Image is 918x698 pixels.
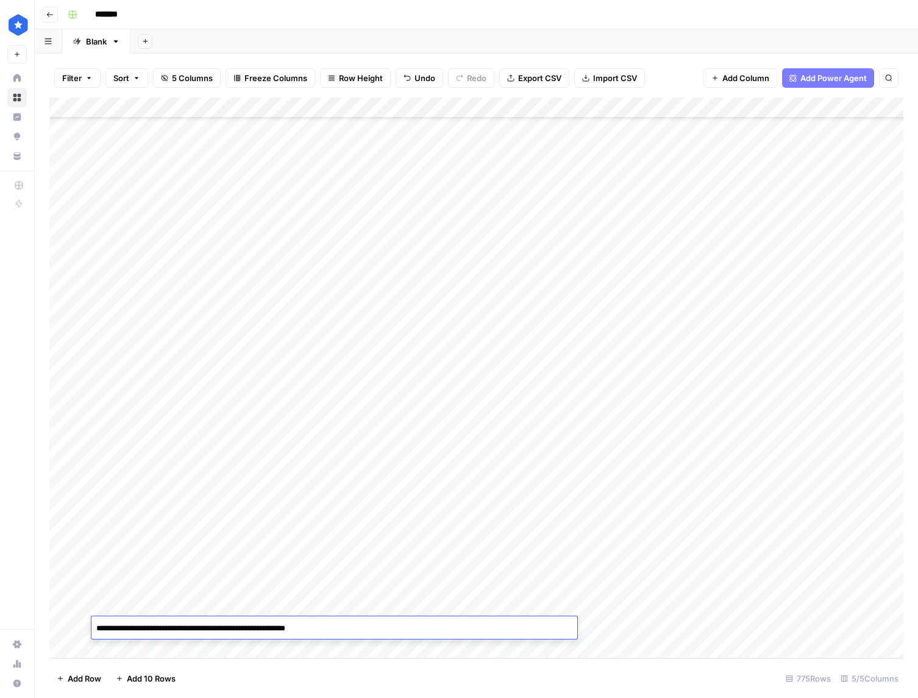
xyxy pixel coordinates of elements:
span: Row Height [339,72,383,84]
img: ConsumerAffairs Logo [7,14,29,36]
a: Opportunities [7,127,27,146]
span: Filter [62,72,82,84]
span: Undo [415,72,435,84]
button: Undo [396,68,443,88]
a: Browse [7,88,27,107]
button: Export CSV [499,68,569,88]
div: 5/5 Columns [836,669,903,688]
span: Add Column [722,72,769,84]
span: Add Row [68,672,101,685]
span: Add 10 Rows [127,672,176,685]
span: Sort [113,72,129,84]
span: Freeze Columns [244,72,307,84]
div: 775 Rows [781,669,836,688]
div: Blank [86,35,107,48]
button: Sort [105,68,148,88]
span: Export CSV [518,72,561,84]
span: Redo [467,72,486,84]
a: Your Data [7,146,27,166]
button: 5 Columns [153,68,221,88]
button: Add Power Agent [782,68,874,88]
button: Freeze Columns [226,68,315,88]
button: Import CSV [574,68,645,88]
button: Workspace: ConsumerAffairs [7,10,27,40]
button: Add 10 Rows [109,669,183,688]
span: Add Power Agent [800,72,867,84]
button: Add Row [49,669,109,688]
a: Home [7,68,27,88]
a: Blank [62,29,130,54]
button: Add Column [703,68,777,88]
span: Import CSV [593,72,637,84]
a: Settings [7,635,27,654]
button: Redo [448,68,494,88]
a: Insights [7,107,27,127]
span: 5 Columns [172,72,213,84]
button: Filter [54,68,101,88]
a: Usage [7,654,27,674]
button: Help + Support [7,674,27,693]
button: Row Height [320,68,391,88]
